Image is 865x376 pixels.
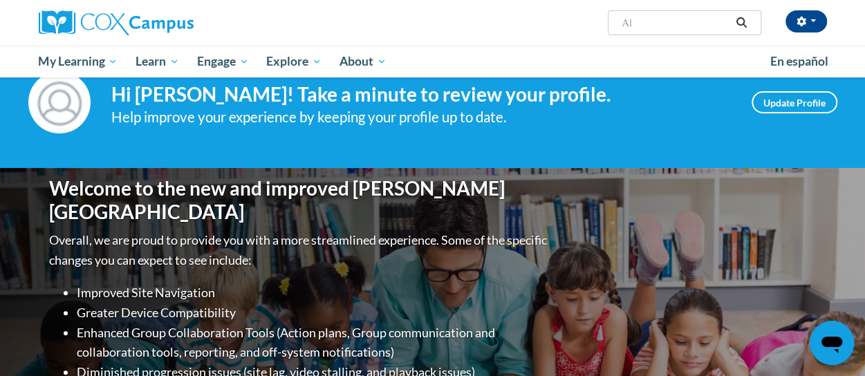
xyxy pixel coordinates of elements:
a: En español [761,47,837,76]
div: Help improve your experience by keeping your profile up to date. [111,106,731,129]
span: My Learning [38,53,118,70]
a: My Learning [30,46,127,77]
span: Engage [197,53,249,70]
li: Improved Site Navigation [77,283,550,303]
li: Enhanced Group Collaboration Tools (Action plans, Group communication and collaboration tools, re... [77,323,550,363]
div: Main menu [28,46,837,77]
li: Greater Device Compatibility [77,303,550,323]
h1: Welcome to the new and improved [PERSON_NAME][GEOGRAPHIC_DATA] [49,177,550,223]
a: About [331,46,396,77]
a: Learn [127,46,188,77]
span: About [340,53,387,70]
span: En español [770,54,828,68]
button: Search [731,15,752,31]
a: Cox Campus [39,10,288,35]
span: Learn [136,53,179,70]
a: Update Profile [752,91,837,113]
img: Profile Image [28,71,91,133]
iframe: Button to launch messaging window, conversation in progress [810,321,854,365]
a: Engage [188,46,258,77]
h4: Hi [PERSON_NAME]! Take a minute to review your profile. [111,83,731,106]
img: Cox Campus [39,10,194,35]
p: Overall, we are proud to provide you with a more streamlined experience. Some of the specific cha... [49,230,550,270]
span: Explore [266,53,322,70]
a: Explore [257,46,331,77]
input: Search Courses [620,15,731,31]
button: Account Settings [785,10,827,32]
